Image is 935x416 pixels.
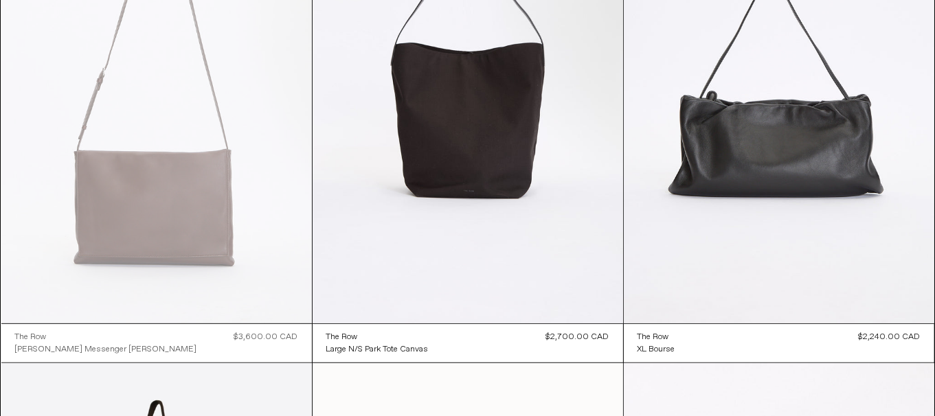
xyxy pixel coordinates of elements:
[234,331,298,343] div: $3,600.00 CAD
[638,332,669,343] div: The Row
[859,331,921,343] div: $2,240.00 CAD
[326,343,429,356] a: Large N/S Park Tote Canvas
[15,332,47,343] div: The Row
[15,344,197,356] div: [PERSON_NAME] Messenger [PERSON_NAME]
[326,332,358,343] div: The Row
[638,344,675,356] div: XL Bourse
[546,331,609,343] div: $2,700.00 CAD
[326,331,429,343] a: The Row
[638,343,675,356] a: XL Bourse
[326,344,429,356] div: Large N/S Park Tote Canvas
[15,343,197,356] a: [PERSON_NAME] Messenger [PERSON_NAME]
[15,331,197,343] a: The Row
[638,331,675,343] a: The Row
